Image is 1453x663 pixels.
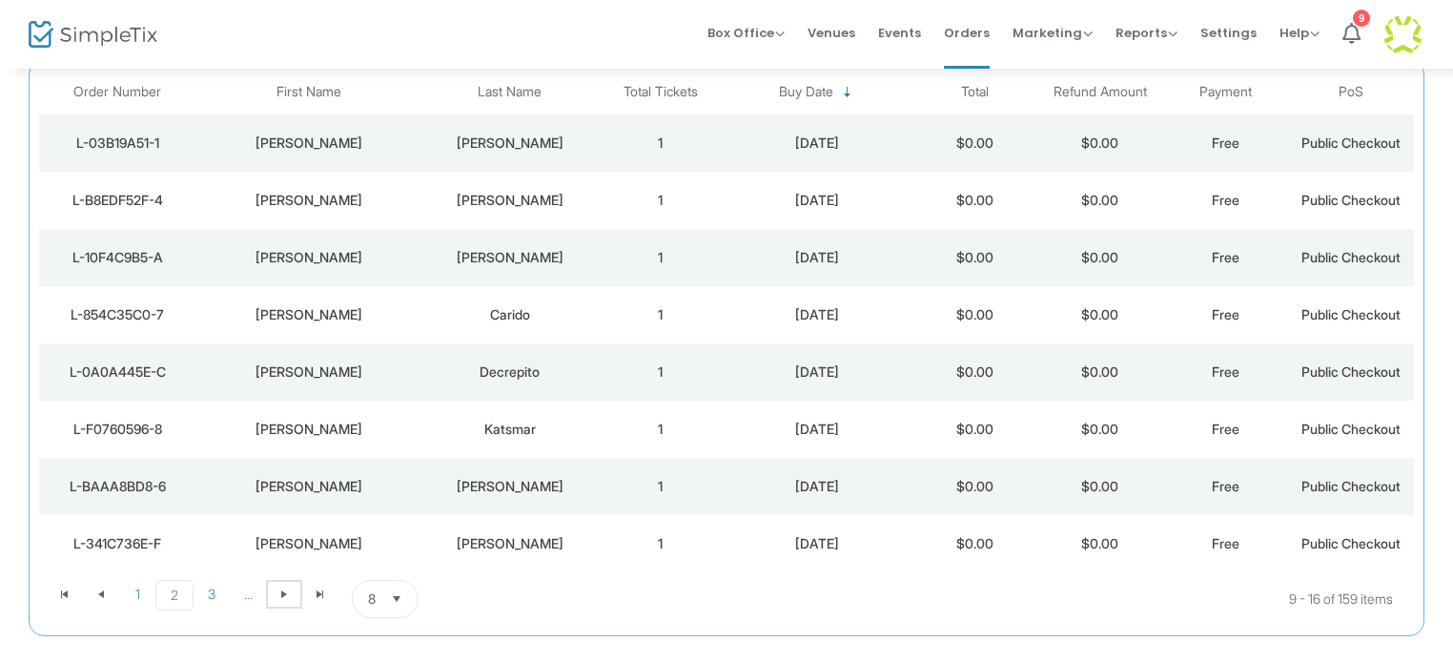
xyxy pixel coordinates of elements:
span: Reports [1115,24,1177,42]
div: Lewis [427,534,593,553]
td: $0.00 [1037,343,1163,401]
div: Steve [201,534,418,553]
span: Free [1212,306,1239,322]
td: $0.00 [1037,229,1163,286]
td: 1 [598,515,724,572]
div: 2025-08-09 [728,534,908,553]
span: Settings [1200,9,1257,57]
div: 2025-08-10 [728,248,908,267]
td: $0.00 [911,172,1037,229]
td: $0.00 [911,458,1037,515]
td: 1 [598,114,724,172]
td: 1 [598,401,724,458]
div: Lucille [201,477,418,496]
span: Marketing [1013,24,1093,42]
span: Page 2 [155,580,194,611]
td: $0.00 [911,229,1037,286]
span: Go to the previous page [83,580,119,609]
td: $0.00 [1037,401,1163,458]
div: L-854C35C0-7 [44,305,192,324]
span: First Name [276,84,341,100]
div: 2025-08-09 [728,420,908,439]
span: Public Checkout [1301,478,1401,494]
td: 1 [598,458,724,515]
td: $0.00 [911,343,1037,401]
span: Free [1212,421,1239,437]
span: Page 4 [230,580,266,609]
span: Public Checkout [1301,421,1401,437]
div: L-BAAA8BD8-6 [44,477,192,496]
span: Public Checkout [1301,363,1401,380]
th: Total Tickets [598,70,724,114]
div: Decrepito [427,363,593,382]
div: 2025-08-09 [728,305,908,324]
div: Debi [201,420,418,439]
span: Public Checkout [1301,535,1401,551]
span: Go to the last page [302,580,338,609]
td: 1 [598,343,724,401]
div: 9 [1353,10,1370,27]
div: 2025-08-09 [728,477,908,496]
div: 2025-08-10 [728,134,908,153]
td: $0.00 [1037,114,1163,172]
td: $0.00 [911,114,1037,172]
div: L-03B19A51-1 [44,134,192,153]
div: L-F0760596-8 [44,420,192,439]
span: Free [1212,363,1239,380]
span: Free [1212,535,1239,551]
div: 2025-08-09 [728,363,908,382]
div: L-0A0A445E-C [44,363,192,382]
kendo-pager-info: 9 - 16 of 159 items [608,580,1393,618]
span: Buy Date [779,84,833,100]
span: Order Number [73,84,161,100]
span: Page 1 [119,580,155,609]
td: $0.00 [1037,515,1163,572]
span: Free [1212,478,1239,494]
span: 8 [368,590,376,609]
div: L-B8EDF52F-4 [44,191,192,210]
span: Go to the first page [57,587,72,602]
span: Payment [1199,84,1252,100]
div: Carido [427,305,593,324]
span: Free [1212,249,1239,265]
span: Public Checkout [1301,135,1401,151]
span: Go to the previous page [93,587,109,602]
span: Go to the next page [266,580,302,609]
td: 1 [598,286,724,343]
td: 1 [598,229,724,286]
span: Public Checkout [1301,249,1401,265]
div: Stephanie [201,305,418,324]
th: Total [911,70,1037,114]
td: $0.00 [1037,458,1163,515]
span: Sortable [840,85,855,100]
td: $0.00 [1037,286,1163,343]
div: Barkman [427,477,593,496]
div: L-10F4C9B5-A [44,248,192,267]
div: Gio Aldrin [201,363,418,382]
span: Orders [944,9,990,57]
span: Page 3 [194,580,230,609]
span: Help [1279,24,1320,42]
div: Bob [201,248,418,267]
div: Data table [39,70,1414,572]
span: Public Checkout [1301,306,1401,322]
span: Events [878,9,921,57]
td: $0.00 [1037,172,1163,229]
td: $0.00 [911,286,1037,343]
span: Go to the first page [47,580,83,609]
td: $0.00 [911,401,1037,458]
span: Venues [808,9,855,57]
div: Erin [201,134,418,153]
div: 2025-08-10 [728,191,908,210]
span: Free [1212,192,1239,208]
div: L-341C736E-F [44,534,192,553]
button: Select [383,581,410,617]
span: Public Checkout [1301,192,1401,208]
span: Free [1212,135,1239,151]
div: Phillips [427,191,593,210]
span: Last Name [478,84,542,100]
div: Phillips [427,134,593,153]
span: Go to the next page [276,587,292,602]
span: PoS [1339,84,1363,100]
div: Katsmar [427,420,593,439]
